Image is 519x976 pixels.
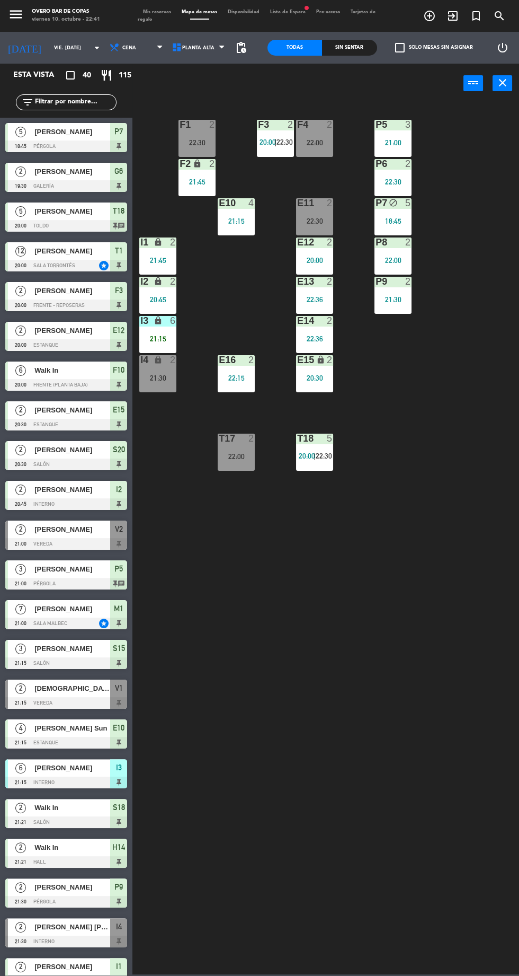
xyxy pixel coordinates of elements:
div: E12 [297,238,298,247]
i: close [496,76,509,89]
span: 6 [15,763,26,773]
div: 2 [288,120,294,129]
div: Sin sentar [322,40,377,56]
span: [PERSON_NAME] [34,961,110,972]
div: 5 [405,198,411,208]
span: Cena [122,45,136,51]
i: lock [316,355,325,364]
div: F4 [297,120,298,129]
span: 22:30 [316,452,332,460]
span: 3 [15,564,26,575]
i: lock [154,316,163,325]
span: M1 [114,602,123,615]
span: P7 [114,125,123,138]
span: Mapa de mesas [176,10,222,14]
span: 22:30 [276,138,293,146]
i: turned_in_not [470,10,482,22]
i: add_circle_outline [423,10,436,22]
span: I2 [116,483,122,496]
span: 2 [15,524,26,535]
div: 22:00 [296,139,333,146]
i: exit_to_app [446,10,459,22]
div: 21:45 [139,257,176,264]
div: E13 [297,277,298,286]
span: Walk In [34,842,110,853]
i: lock [154,355,163,364]
div: I2 [140,277,141,286]
span: Pre-acceso [311,10,345,14]
div: 2 [327,277,333,286]
div: 2 [327,238,333,247]
span: pending_actions [235,41,247,54]
div: 2 [405,159,411,169]
span: I3 [116,761,122,774]
span: [PERSON_NAME] [34,484,110,495]
i: power_settings_new [496,41,509,54]
div: 2 [170,355,176,365]
div: 2 [327,316,333,326]
span: 2 [15,445,26,455]
span: I1 [116,960,122,973]
div: 18:45 [374,217,411,225]
span: 20:00 [298,452,315,460]
span: 7 [15,604,26,614]
span: Mis reservas [138,10,176,14]
i: power_input [467,76,480,89]
span: [PERSON_NAME] [34,762,110,773]
span: 5 [15,127,26,137]
span: [PERSON_NAME] [34,126,110,137]
div: 21:15 [218,217,255,225]
i: search [493,10,506,22]
div: 2 [327,120,333,129]
span: G6 [114,165,123,178]
span: [PERSON_NAME] Sun [34,723,110,734]
div: T18 [297,434,298,443]
span: | [314,452,316,460]
span: 2 [15,326,26,336]
span: [PERSON_NAME] [34,166,110,177]
span: [PERSON_NAME] [PERSON_NAME] [34,921,110,933]
div: 21:30 [374,296,411,303]
div: viernes 10. octubre - 22:41 [32,16,100,24]
div: 20:45 [139,296,176,303]
div: 22:00 [374,257,411,264]
i: lock [193,159,202,168]
div: 20:30 [296,374,333,382]
div: 2 [170,238,176,247]
i: crop_square [64,69,77,82]
div: Esta vista [5,69,76,82]
input: Filtrar por nombre... [34,96,116,108]
div: 21:30 [139,374,176,382]
div: 21:15 [139,335,176,342]
div: Todas [267,40,322,56]
div: 2 [209,120,216,129]
div: 21:00 [374,139,411,146]
span: V1 [115,682,123,694]
span: 2 [15,683,26,694]
span: P5 [114,562,123,575]
span: [PERSON_NAME] [34,405,110,416]
span: Disponibilidad [222,10,265,14]
div: E14 [297,316,298,326]
i: arrow_drop_down [91,41,103,54]
i: lock [154,277,163,286]
div: 4 [248,198,255,208]
span: E15 [113,403,124,416]
div: I3 [140,316,141,326]
div: 21:45 [178,178,216,186]
span: [PERSON_NAME] [34,444,110,455]
button: power_input [463,75,483,91]
span: 2 [15,922,26,933]
span: [PERSON_NAME] [34,882,110,893]
span: V2 [115,523,123,535]
span: [PERSON_NAME] [34,524,110,535]
span: [PERSON_NAME] [34,564,110,575]
span: 115 [119,69,131,82]
button: close [493,75,512,91]
div: 22:36 [296,296,333,303]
